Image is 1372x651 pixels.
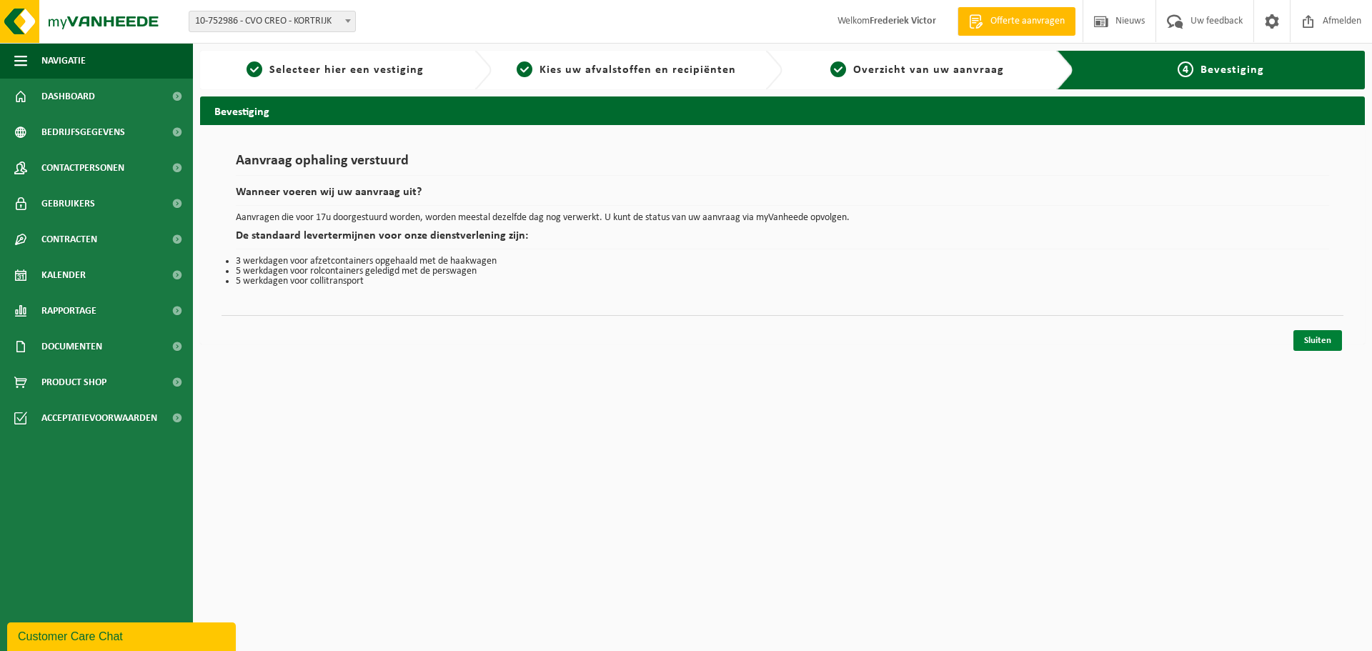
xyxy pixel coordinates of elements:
[200,96,1365,124] h2: Bevestiging
[269,64,424,76] span: Selecteer hier een vestiging
[41,364,106,400] span: Product Shop
[41,79,95,114] span: Dashboard
[207,61,463,79] a: 1Selecteer hier een vestiging
[189,11,356,32] span: 10-752986 - CVO CREO - KORTRIJK
[830,61,846,77] span: 3
[499,61,755,79] a: 2Kies uw afvalstoffen en recipiënten
[236,213,1329,223] p: Aanvragen die voor 17u doorgestuurd worden, worden meestal dezelfde dag nog verwerkt. U kunt de s...
[41,257,86,293] span: Kalender
[41,222,97,257] span: Contracten
[41,293,96,329] span: Rapportage
[236,277,1329,287] li: 5 werkdagen voor collitransport
[517,61,532,77] span: 2
[1293,330,1342,351] a: Sluiten
[853,64,1004,76] span: Overzicht van uw aanvraag
[41,186,95,222] span: Gebruikers
[540,64,736,76] span: Kies uw afvalstoffen en recipiënten
[870,16,936,26] strong: Frederiek Victor
[41,43,86,79] span: Navigatie
[236,187,1329,206] h2: Wanneer voeren wij uw aanvraag uit?
[189,11,355,31] span: 10-752986 - CVO CREO - KORTRIJK
[790,61,1045,79] a: 3Overzicht van uw aanvraag
[236,257,1329,267] li: 3 werkdagen voor afzetcontainers opgehaald met de haakwagen
[236,230,1329,249] h2: De standaard levertermijnen voor onze dienstverlening zijn:
[41,329,102,364] span: Documenten
[958,7,1075,36] a: Offerte aanvragen
[41,114,125,150] span: Bedrijfsgegevens
[41,400,157,436] span: Acceptatievoorwaarden
[1200,64,1264,76] span: Bevestiging
[236,154,1329,176] h1: Aanvraag ophaling verstuurd
[236,267,1329,277] li: 5 werkdagen voor rolcontainers geledigd met de perswagen
[41,150,124,186] span: Contactpersonen
[7,620,239,651] iframe: chat widget
[1178,61,1193,77] span: 4
[987,14,1068,29] span: Offerte aanvragen
[247,61,262,77] span: 1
